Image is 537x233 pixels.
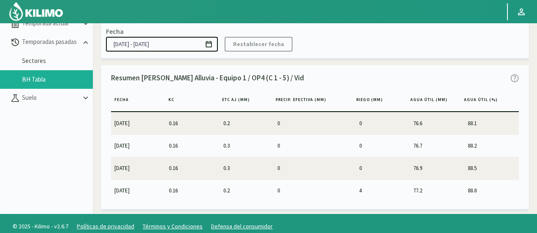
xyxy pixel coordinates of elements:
td: 76.7 [410,134,464,156]
td: 77.2 [410,179,464,201]
td: 0 [356,157,410,179]
a: Sectores [22,57,93,65]
p: Suelo [20,93,81,103]
th: Fecha [111,93,165,112]
td: 0.2 [220,112,274,134]
p: Resumen [PERSON_NAME] Alluvia - Equipo 1 / OP4 (C 1 - 5) / Vid [111,73,304,84]
a: Términos y Condiciones [143,222,203,230]
td: 0 [356,112,410,134]
td: 0 [274,157,355,179]
td: [DATE] [111,134,165,156]
td: 0.16 [165,157,220,179]
a: Defensa del consumidor [211,222,273,230]
td: [DATE] [111,157,165,179]
a: BH Tabla [22,76,93,83]
th: Precip. Efectiva (MM) [272,93,353,112]
td: 0 [274,112,355,134]
td: 88.5 [464,157,519,179]
a: Políticas de privacidad [77,222,134,230]
td: 88.1 [464,112,519,134]
td: 0 [356,134,410,156]
th: Riego (MM) [353,93,407,112]
td: 88.2 [464,134,519,156]
td: 0.16 [165,179,220,201]
td: 0.3 [220,157,274,179]
p: Fecha [106,26,124,36]
p: Temporadas pasadas [20,37,81,47]
td: 76.9 [410,157,464,179]
td: 0.3 [220,134,274,156]
th: Agua útil (MM) [407,93,461,112]
td: 0.16 [165,112,220,134]
th: Agua Útil (%) [461,93,515,112]
img: Kilimo [8,1,64,22]
p: Temporada actual [20,19,81,28]
span: © 2025 - Kilimo - v2.6.7 [8,222,73,231]
td: [DATE] [111,179,165,201]
input: dd/mm/yyyy - dd/mm/yyyy [106,37,218,52]
td: 0.2 [220,179,274,201]
td: 4 [356,179,410,201]
td: 76.6 [410,112,464,134]
th: ETc aj (MM) [219,93,272,112]
td: [DATE] [111,112,165,134]
td: 0 [274,179,355,201]
td: 0.16 [165,134,220,156]
td: 0 [274,134,355,156]
th: KC [165,93,219,112]
td: 88.8 [464,179,519,201]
